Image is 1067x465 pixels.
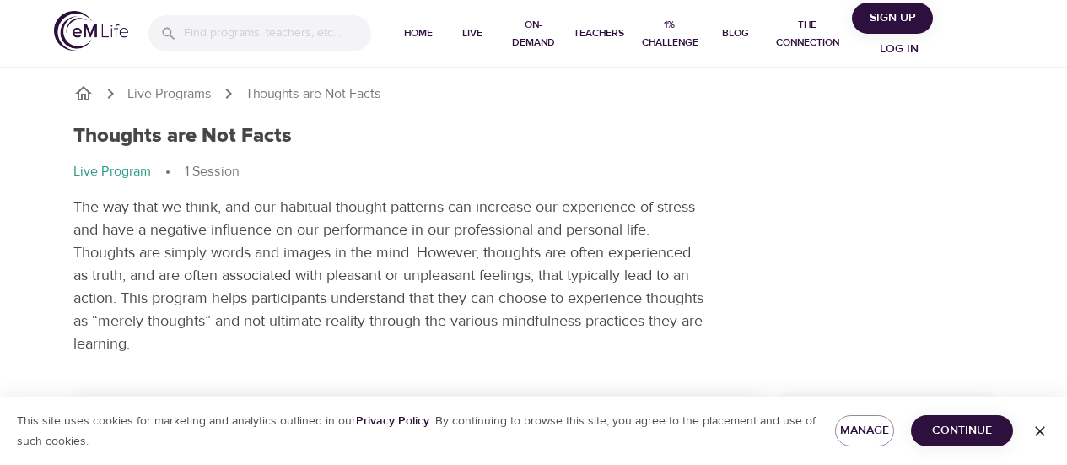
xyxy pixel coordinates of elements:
span: Live [452,24,493,42]
p: Thoughts are Not Facts [245,84,381,104]
button: Sign Up [852,3,933,34]
button: Manage [835,415,894,446]
a: Privacy Policy [356,414,429,429]
nav: breadcrumb [73,84,994,104]
span: Log in [865,39,933,60]
p: 1 Session [185,162,239,181]
span: Blog [715,24,756,42]
p: Live Program [73,162,151,181]
img: logo [54,11,128,51]
span: Teachers [574,24,624,42]
button: Log in [859,34,940,65]
nav: breadcrumb [73,162,994,182]
span: 1% Challenge [638,16,701,51]
span: Home [398,24,439,42]
p: The way that we think, and our habitual thought patterns can increase our experience of stress an... [73,196,706,355]
a: Live Programs [127,84,212,104]
span: Manage [849,420,881,441]
input: Find programs, teachers, etc... [184,15,371,51]
button: Continue [911,415,1013,446]
span: On-Demand [506,16,560,51]
h1: Thoughts are Not Facts [73,124,292,149]
span: Sign Up [859,8,926,29]
span: Continue [924,420,1000,441]
span: The Connection [769,16,845,51]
